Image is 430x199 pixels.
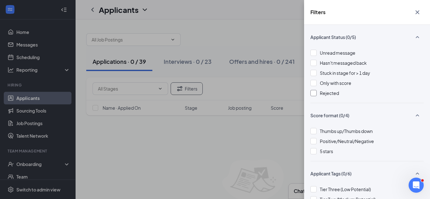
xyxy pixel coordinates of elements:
svg: SmallChevronUp [414,33,421,41]
svg: SmallChevronUp [414,170,421,177]
span: Rejected [320,90,339,96]
button: SmallChevronUp [411,109,424,121]
span: Applicant Tags (0/6) [310,170,352,177]
svg: Cross [414,8,421,16]
span: Applicant Status (0/5) [310,34,356,40]
span: Unread message [320,50,355,56]
button: SmallChevronUp [411,168,424,180]
span: Tier Three (Low Potential) [320,186,371,192]
span: Hasn't messaged back [320,60,367,66]
h5: Filters [310,9,325,16]
svg: SmallChevronUp [414,112,421,119]
span: Thumbs up/Thumbs down [320,128,373,134]
button: Cross [411,6,424,18]
span: Score format (0/4) [310,112,349,119]
span: Positive/Neutral/Negative [320,138,374,144]
span: Stuck in stage for > 1 day [320,70,370,76]
iframe: Intercom live chat [409,178,424,193]
span: Only with score [320,80,351,86]
span: 5 stars [320,148,333,154]
button: SmallChevronUp [411,31,424,43]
